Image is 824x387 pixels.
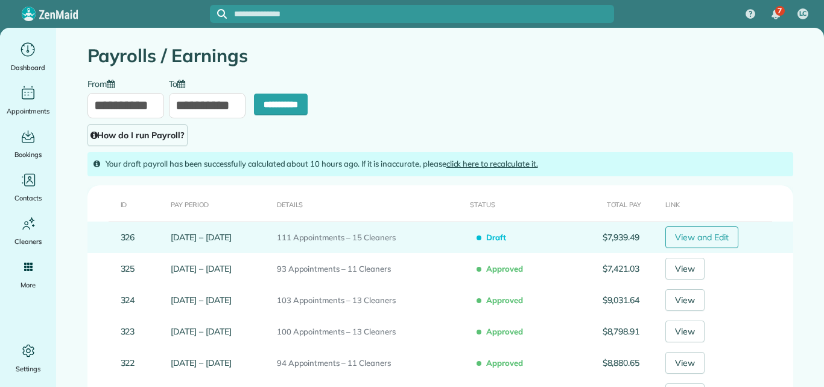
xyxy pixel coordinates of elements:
[87,222,166,253] td: 326
[479,227,511,248] span: Draft
[21,279,36,291] span: More
[644,185,793,222] th: Link
[5,341,51,375] a: Settings
[566,316,644,347] td: $8,798.91
[5,83,51,117] a: Appointments
[665,258,705,280] a: View
[7,105,50,117] span: Appointments
[465,185,566,222] th: Status
[14,149,42,161] span: Bookings
[87,152,793,176] div: Your draft payroll has been successfully calculated about 10 hours ago. If it is inaccurate, please
[5,40,51,74] a: Dashboard
[272,316,466,347] td: 100 Appointments – 13 Cleaners
[566,284,644,316] td: $9,031.64
[87,46,793,66] h1: Payrolls / Earnings
[479,290,528,310] span: Approved
[5,214,51,248] a: Cleaners
[272,222,466,253] td: 111 Appointments – 15 Cleaners
[87,185,166,222] th: ID
[171,357,231,368] a: [DATE] – [DATE]
[171,326,231,337] a: [DATE] – [DATE]
[778,6,782,16] span: 7
[479,321,528,342] span: Approved
[566,222,644,253] td: $7,939.49
[14,192,42,204] span: Contacts
[210,9,227,19] button: Focus search
[799,9,807,19] span: LC
[272,284,466,316] td: 103 Appointments – 13 Cleaners
[566,185,644,222] th: Total Pay
[217,9,227,19] svg: Focus search
[665,226,738,248] a: View and Edit
[272,347,466,379] td: 94 Appointments – 11 Cleaners
[5,170,51,204] a: Contacts
[272,253,466,284] td: 93 Appointments – 11 Cleaners
[5,127,51,161] a: Bookings
[14,235,42,248] span: Cleaners
[665,321,705,342] a: View
[11,62,45,74] span: Dashboard
[479,258,528,279] span: Approved
[169,78,192,88] label: To
[665,289,705,311] a: View
[87,253,166,284] td: 325
[87,347,166,379] td: 322
[171,263,231,274] a: [DATE] – [DATE]
[171,295,231,305] a: [DATE] – [DATE]
[171,232,231,243] a: [DATE] – [DATE]
[87,316,166,347] td: 323
[665,352,705,374] a: View
[763,1,788,28] div: 7 unread notifications
[87,124,188,146] a: How do I run Payroll?
[446,159,538,168] a: click here to recalculate it.
[566,347,644,379] td: $8,880.65
[87,284,166,316] td: 324
[272,185,466,222] th: Details
[166,185,271,222] th: Pay Period
[566,253,644,284] td: $7,421.03
[479,353,528,373] span: Approved
[87,78,121,88] label: From
[16,363,41,375] span: Settings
